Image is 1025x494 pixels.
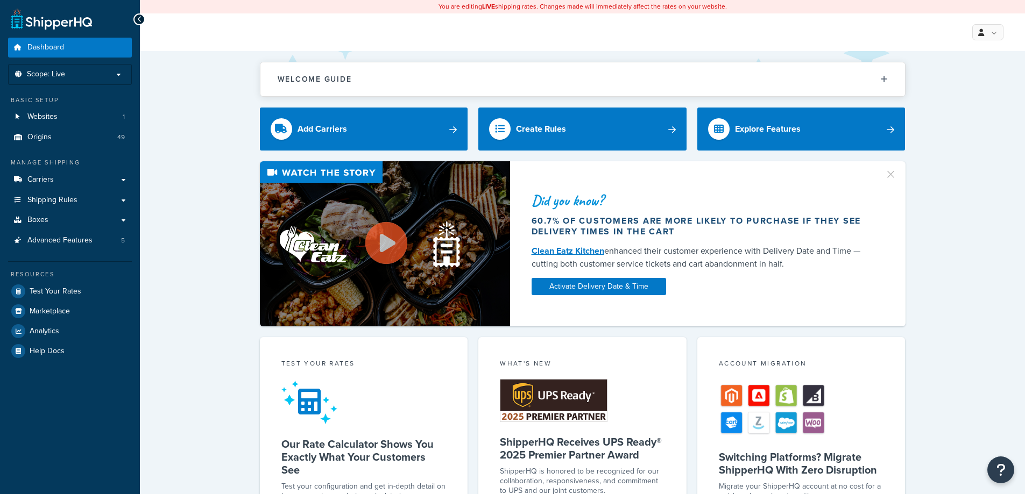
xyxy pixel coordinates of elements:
[735,121,801,137] div: Explore Features
[478,108,687,151] a: Create Rules
[278,75,352,83] h2: Welcome Guide
[30,347,65,356] span: Help Docs
[532,245,604,257] a: Clean Eatz Kitchen
[8,210,132,230] a: Boxes
[719,359,884,371] div: Account Migration
[8,302,132,321] a: Marketplace
[27,236,93,245] span: Advanced Features
[8,190,132,210] a: Shipping Rules
[8,127,132,147] a: Origins49
[117,133,125,142] span: 49
[8,231,132,250] li: Advanced Features
[27,70,65,79] span: Scope: Live
[8,170,132,190] a: Carriers
[8,38,132,58] a: Dashboard
[8,321,132,341] a: Analytics
[123,112,125,121] span: 1
[532,193,872,208] div: Did you know?
[30,307,70,316] span: Marketplace
[281,359,447,371] div: Test your rates
[27,175,54,184] span: Carriers
[8,107,132,127] a: Websites1
[260,161,510,326] img: Video thumbnail
[8,107,132,127] li: Websites
[8,127,132,147] li: Origins
[8,341,132,361] a: Help Docs
[532,278,666,295] a: Activate Delivery Date & Time
[500,359,665,371] div: What's New
[719,450,884,476] h5: Switching Platforms? Migrate ShipperHQ With Zero Disruption
[8,96,132,105] div: Basic Setup
[987,456,1014,483] button: Open Resource Center
[482,2,495,11] b: LIVE
[697,108,906,151] a: Explore Features
[260,62,905,96] button: Welcome Guide
[8,158,132,167] div: Manage Shipping
[27,196,77,205] span: Shipping Rules
[532,245,872,270] div: enhanced their customer experience with Delivery Date and Time — cutting both customer service ti...
[27,112,58,121] span: Websites
[27,43,64,52] span: Dashboard
[298,121,347,137] div: Add Carriers
[516,121,566,137] div: Create Rules
[8,231,132,250] a: Advanced Features5
[8,270,132,279] div: Resources
[27,216,48,225] span: Boxes
[121,236,125,245] span: 5
[27,133,52,142] span: Origins
[281,438,447,476] h5: Our Rate Calculator Shows You Exactly What Your Customers See
[260,108,468,151] a: Add Carriers
[532,216,872,237] div: 60.7% of customers are more likely to purchase if they see delivery times in the cart
[500,435,665,461] h5: ShipperHQ Receives UPS Ready® 2025 Premier Partner Award
[30,327,59,336] span: Analytics
[8,282,132,301] a: Test Your Rates
[30,287,81,296] span: Test Your Rates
